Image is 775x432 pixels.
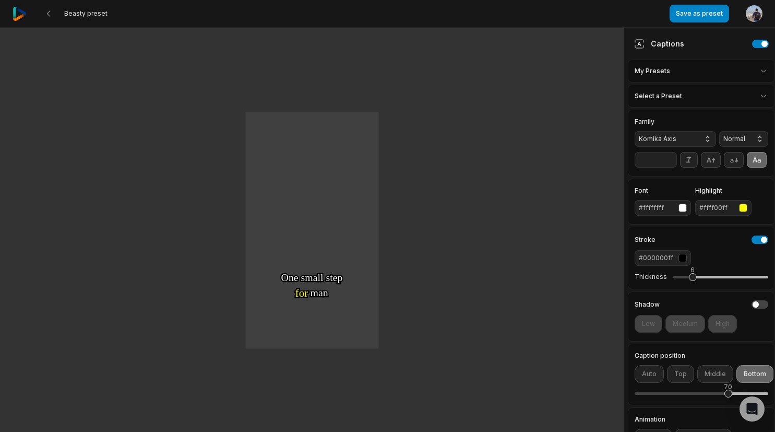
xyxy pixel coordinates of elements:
[740,396,765,422] div: Open Intercom Messenger
[695,188,752,194] label: Highlight
[723,134,747,144] span: Normal
[635,237,655,243] h4: Stroke
[665,315,705,333] button: Medium
[628,60,775,83] div: My Presets
[635,250,691,266] button: #000000ff
[635,188,691,194] label: Font
[695,200,752,216] button: #ffff00ff
[690,265,695,275] div: 6
[635,365,664,383] button: Auto
[635,315,662,333] button: Low
[635,301,660,308] h4: Shadow
[719,131,768,147] button: Normal
[628,85,775,108] div: Select a Preset
[724,382,732,392] div: 70
[635,119,716,125] label: Family
[635,353,768,359] label: Caption position
[13,7,27,21] img: reap
[670,5,729,22] button: Save as preset
[697,365,733,383] button: Middle
[736,365,773,383] button: Bottom
[634,38,684,49] div: Captions
[635,416,768,423] label: Animation
[635,200,691,216] button: #ffffffff
[667,365,694,383] button: Top
[639,203,674,213] div: #ffffffff
[639,253,674,263] div: #000000ff
[635,131,716,147] button: Komika Axis
[699,203,735,213] div: #ffff00ff
[708,315,737,333] button: High
[64,9,108,18] span: Beasty preset
[635,273,667,281] label: Thickness
[639,134,695,144] span: Komika Axis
